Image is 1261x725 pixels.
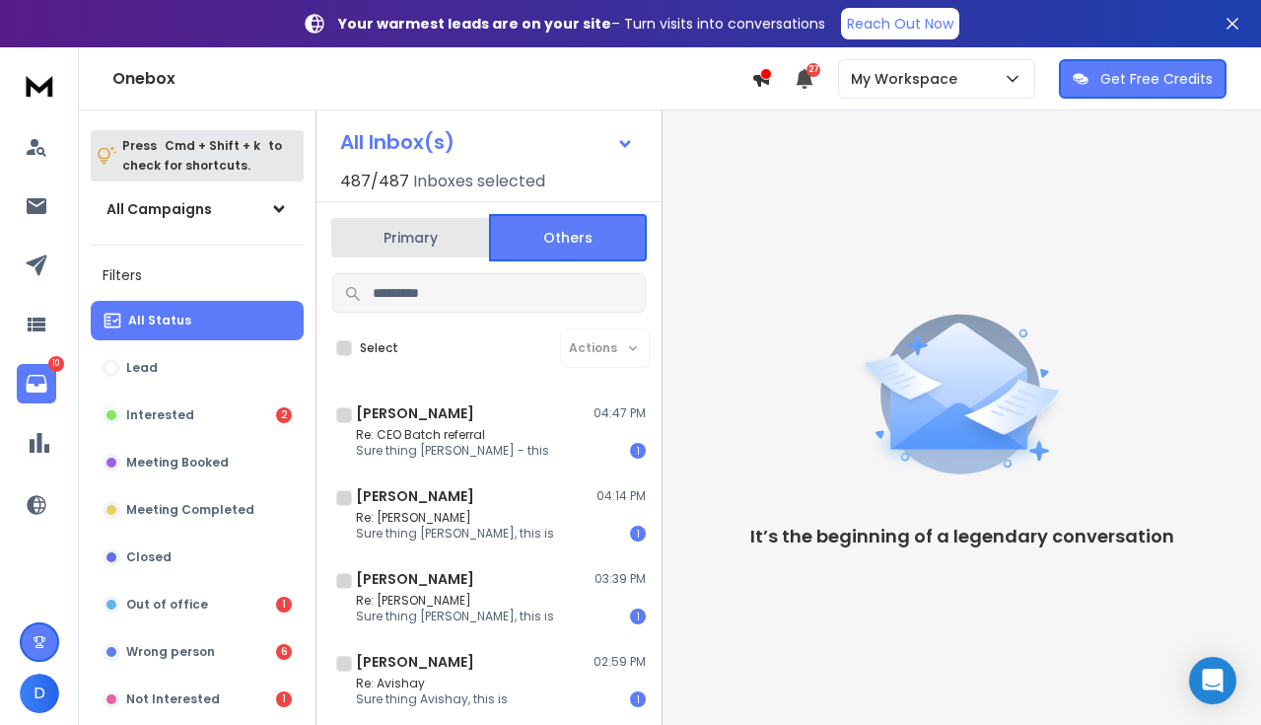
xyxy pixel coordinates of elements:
a: 10 [17,364,56,403]
h1: Onebox [112,67,751,91]
p: Re: Avishay [356,676,508,691]
p: Meeting Completed [126,502,254,518]
p: Press to check for shortcuts. [122,136,282,176]
p: Out of office [126,597,208,613]
div: 1 [276,691,292,707]
p: Closed [126,549,172,565]
button: Not Interested1 [91,680,304,719]
div: 6 [276,644,292,660]
p: Re: [PERSON_NAME] [356,510,554,526]
div: 1 [276,597,292,613]
button: Interested2 [91,396,304,435]
p: All Status [128,313,191,328]
h1: [PERSON_NAME] [356,652,474,672]
p: It’s the beginning of a legendary conversation [750,523,1174,550]
button: Out of office1 [91,585,304,624]
p: Meeting Booked [126,455,229,471]
div: Open Intercom Messenger [1189,657,1236,704]
span: Cmd + Shift + k [162,134,263,157]
div: 1 [630,691,646,707]
p: Lead [126,360,158,376]
h3: Inboxes selected [413,170,545,193]
strong: Your warmest leads are on your site [338,14,611,34]
button: Meeting Completed [91,490,304,530]
h1: All Campaigns [106,199,212,219]
button: Primary [331,216,489,259]
div: 1 [630,443,646,459]
button: All Inbox(s) [324,122,650,162]
p: Re: CEO Batch referral [356,427,549,443]
p: Sure thing [PERSON_NAME], this is [356,609,554,624]
p: Reach Out Now [847,14,953,34]
p: 04:14 PM [596,488,646,504]
p: 04:47 PM [594,405,646,421]
p: 10 [48,356,64,372]
span: 487 / 487 [340,170,409,193]
div: 1 [630,609,646,624]
button: Get Free Credits [1059,59,1226,99]
h1: [PERSON_NAME] [356,403,474,423]
div: 1 [630,526,646,542]
p: Get Free Credits [1100,69,1213,89]
a: Reach Out Now [841,8,959,39]
h3: Filters [91,261,304,289]
p: Sure thing [PERSON_NAME] - this [356,443,549,459]
p: 02:59 PM [594,654,646,670]
label: Select [360,340,398,356]
h1: All Inbox(s) [340,132,455,152]
button: Wrong person6 [91,632,304,672]
p: 03:39 PM [595,571,646,587]
div: 2 [276,407,292,423]
button: Meeting Booked [91,443,304,482]
span: 27 [806,63,820,77]
h1: [PERSON_NAME] [356,486,474,506]
button: D [20,674,59,713]
button: All Campaigns [91,189,304,229]
button: All Status [91,301,304,340]
h1: [PERSON_NAME] [356,569,474,589]
img: logo [20,67,59,104]
p: Sure thing Avishay, this is [356,691,508,707]
p: Interested [126,407,194,423]
button: Closed [91,538,304,577]
p: My Workspace [851,69,965,89]
p: Re: [PERSON_NAME] [356,593,554,609]
p: Not Interested [126,691,220,707]
p: – Turn visits into conversations [338,14,825,34]
button: Others [489,214,647,261]
p: Sure thing [PERSON_NAME], this is [356,526,554,542]
button: Lead [91,348,304,388]
p: Wrong person [126,644,215,660]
